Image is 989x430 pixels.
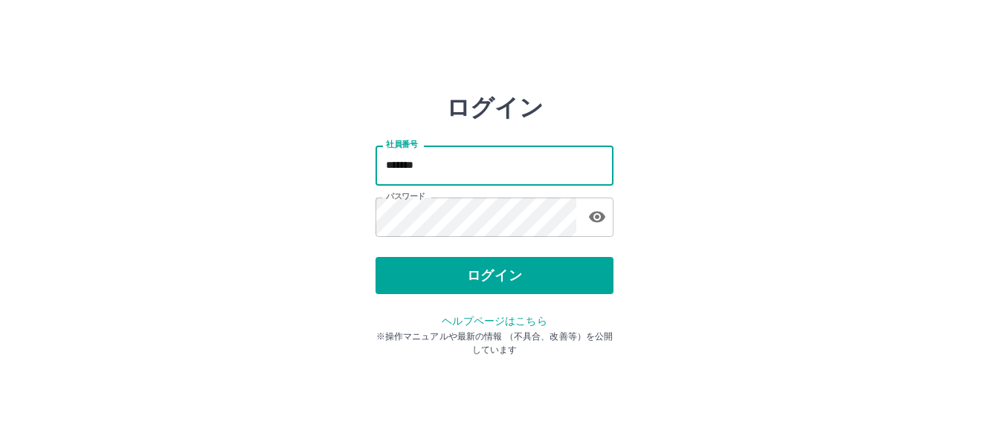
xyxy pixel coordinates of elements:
label: 社員番号 [386,139,417,150]
label: パスワード [386,191,425,202]
p: ※操作マニュアルや最新の情報 （不具合、改善等）を公開しています [376,330,613,356]
a: ヘルプページはこちら [442,315,547,327]
button: ログイン [376,257,613,294]
h2: ログイン [446,94,544,122]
